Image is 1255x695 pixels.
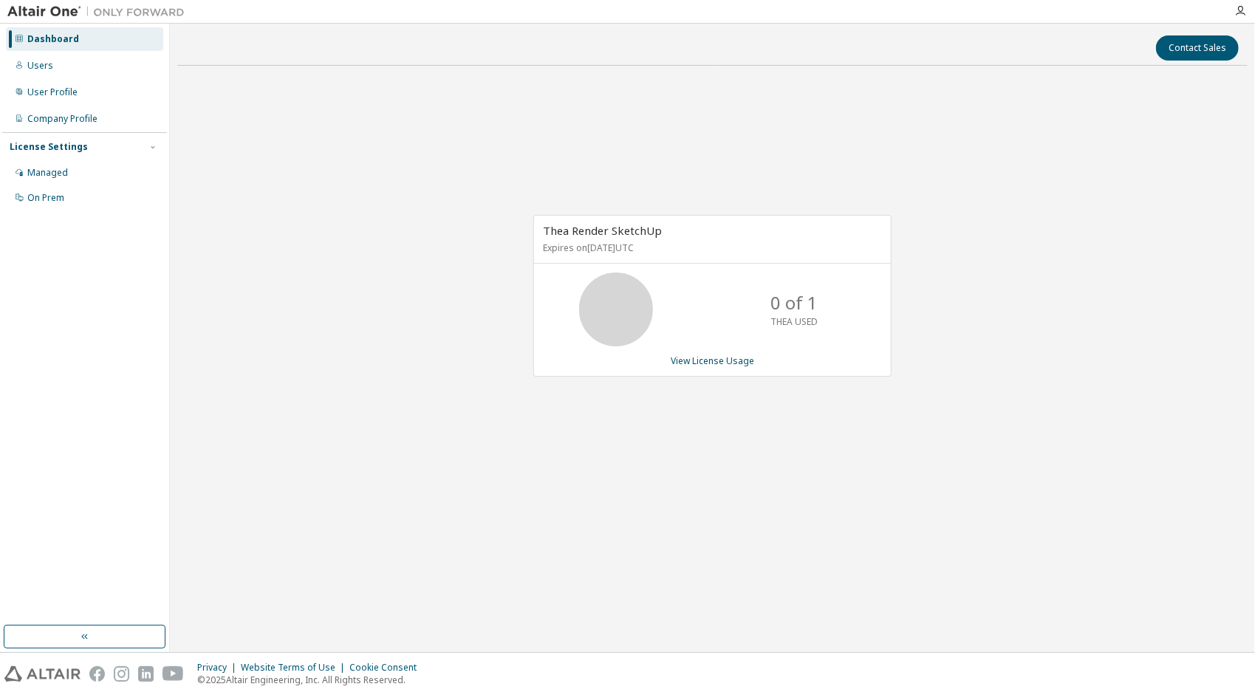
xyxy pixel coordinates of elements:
img: linkedin.svg [138,666,154,682]
button: Contact Sales [1156,35,1239,61]
div: Privacy [197,662,241,674]
p: THEA USED [770,315,818,328]
div: License Settings [10,141,88,153]
span: Thea Render SketchUp [543,223,662,238]
div: Website Terms of Use [241,662,349,674]
img: facebook.svg [89,666,105,682]
div: Users [27,60,53,72]
div: User Profile [27,86,78,98]
div: Cookie Consent [349,662,425,674]
img: instagram.svg [114,666,129,682]
div: Dashboard [27,33,79,45]
img: youtube.svg [163,666,184,682]
p: Expires on [DATE] UTC [543,242,878,254]
a: View License Usage [671,355,754,367]
div: Company Profile [27,113,98,125]
div: Managed [27,167,68,179]
img: Altair One [7,4,192,19]
p: © 2025 Altair Engineering, Inc. All Rights Reserved. [197,674,425,686]
p: 0 of 1 [770,290,818,315]
div: On Prem [27,192,64,204]
img: altair_logo.svg [4,666,81,682]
